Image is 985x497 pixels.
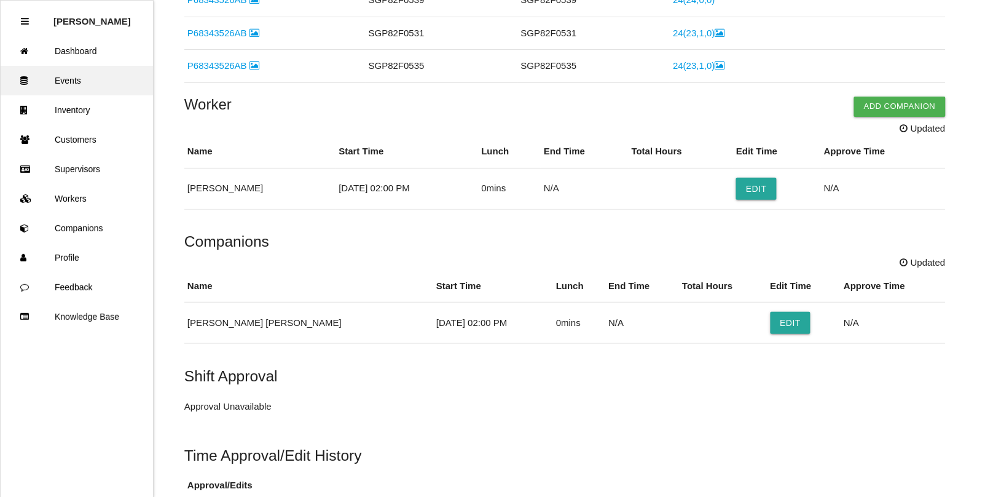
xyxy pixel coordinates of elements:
[1,95,153,125] a: Inventory
[553,270,605,303] th: Lunch
[1,154,153,184] a: Supervisors
[518,17,670,50] td: SGP82F0531
[715,61,725,70] i: Image Inside
[736,178,777,200] button: Edit
[479,135,541,168] th: Lunch
[518,50,670,83] td: SGP82F0535
[767,270,841,303] th: Edit Time
[605,270,679,303] th: End Time
[53,7,131,26] p: Rosie Blandino
[187,28,259,38] a: P68343526AB
[1,66,153,95] a: Events
[21,7,29,36] div: Close
[433,270,553,303] th: Start Time
[900,122,946,136] span: Updated
[673,28,724,38] a: 24(23,1,0)
[771,312,811,334] button: Edit
[821,168,946,209] td: N/A
[1,302,153,332] a: Knowledge Base
[821,135,946,168] th: Approve Time
[184,135,336,168] th: Name
[900,256,946,270] span: Updated
[366,17,518,50] td: SGP82F0531
[1,125,153,154] a: Customers
[184,447,946,464] h5: Time Approval/Edit History
[629,135,733,168] th: Total Hours
[336,168,478,209] td: [DATE] 02:00 PM
[605,303,679,344] td: N/A
[1,272,153,302] a: Feedback
[184,270,433,303] th: Name
[184,368,946,384] h5: Shift Approval
[541,168,629,209] td: N/A
[184,97,946,113] h4: Worker
[336,135,478,168] th: Start Time
[184,400,272,414] p: Approval Unavailable
[249,61,259,70] i: Image Inside
[679,270,767,303] th: Total Hours
[479,168,541,209] td: 0 mins
[673,60,724,71] a: 24(23,1,0)
[184,233,946,250] h5: Companions
[733,135,821,168] th: Edit Time
[854,97,946,116] button: Add Companion
[184,168,336,209] td: [PERSON_NAME]
[184,303,433,344] td: [PERSON_NAME] [PERSON_NAME]
[553,303,605,344] td: 0 mins
[715,28,725,38] i: Image Inside
[1,184,153,213] a: Workers
[841,270,945,303] th: Approve Time
[1,36,153,66] a: Dashboard
[187,60,259,71] a: P68343526AB
[1,213,153,243] a: Companions
[249,28,259,38] i: Image Inside
[841,303,945,344] td: N/A
[433,303,553,344] td: [DATE] 02:00 PM
[541,135,629,168] th: End Time
[1,243,153,272] a: Profile
[366,50,518,83] td: SGP82F0535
